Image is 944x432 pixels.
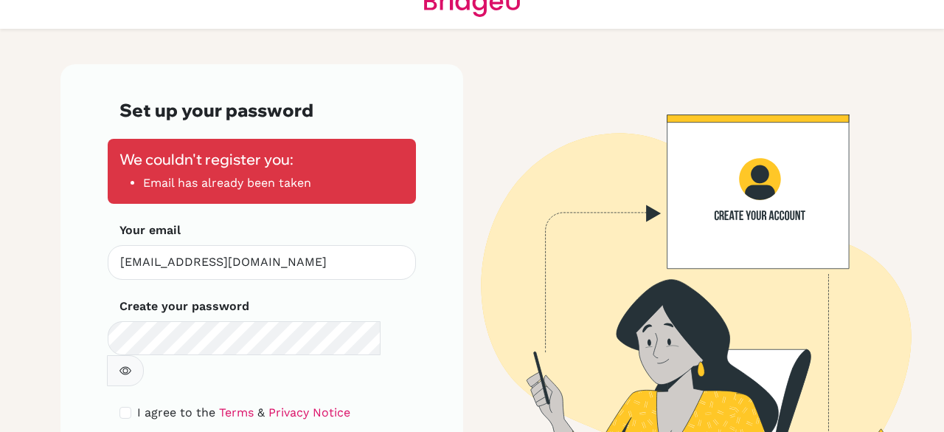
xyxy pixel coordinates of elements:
label: Your email [119,222,181,239]
li: Email has already been taken [143,174,404,192]
a: Privacy Notice [268,405,350,419]
h3: Set up your password [119,100,404,121]
span: I agree to the [137,405,215,419]
input: Insert your email* [108,245,416,280]
h2: We couldn't register you: [119,151,404,168]
a: Terms [219,405,254,419]
label: Create your password [119,298,249,315]
span: & [257,405,265,419]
